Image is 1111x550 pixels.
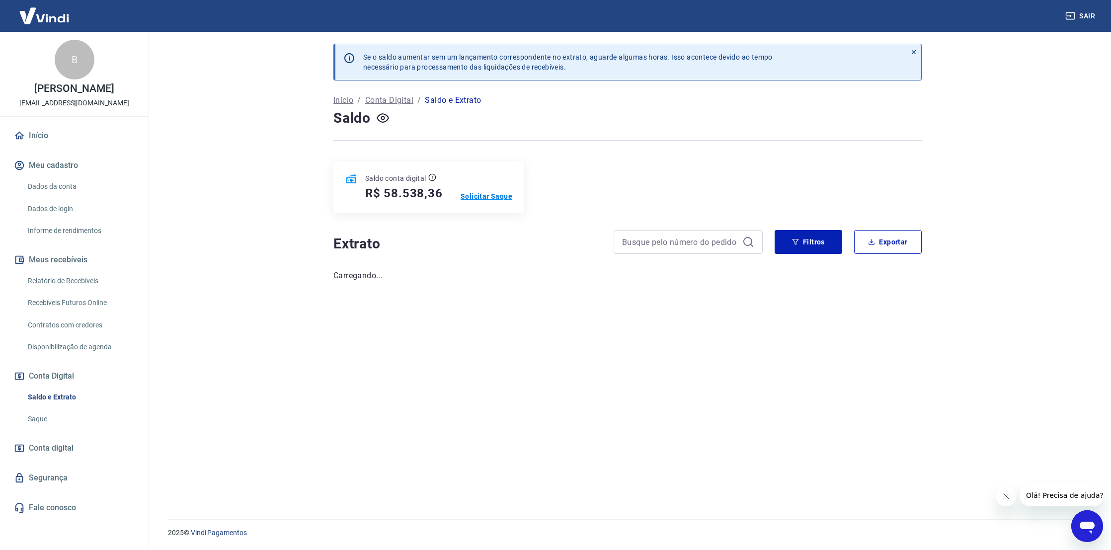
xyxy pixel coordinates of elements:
[12,437,137,459] a: Conta digital
[775,230,842,254] button: Filtros
[191,529,247,537] a: Vindi Pagamentos
[12,467,137,489] a: Segurança
[19,98,129,108] p: [EMAIL_ADDRESS][DOMAIN_NAME]
[1071,510,1103,542] iframe: Botão para abrir a janela de mensagens
[24,221,137,241] a: Informe de rendimentos
[333,94,353,106] a: Início
[12,365,137,387] button: Conta Digital
[12,497,137,519] a: Fale conosco
[12,0,77,31] img: Vindi
[24,271,137,291] a: Relatório de Recebíveis
[24,315,137,335] a: Contratos com credores
[365,173,426,183] p: Saldo conta digital
[12,249,137,271] button: Meus recebíveis
[622,235,738,249] input: Busque pelo número do pedido
[24,293,137,313] a: Recebíveis Futuros Online
[168,528,1087,538] p: 2025 ©
[365,94,413,106] a: Conta Digital
[333,270,922,282] p: Carregando...
[12,155,137,176] button: Meu cadastro
[24,387,137,407] a: Saldo e Extrato
[461,191,512,201] a: Solicitar Saque
[425,94,481,106] p: Saldo e Extrato
[24,409,137,429] a: Saque
[363,52,773,72] p: Se o saldo aumentar sem um lançamento correspondente no extrato, aguarde algumas horas. Isso acon...
[55,40,94,79] div: B
[333,234,602,254] h4: Extrato
[6,7,83,15] span: Olá! Precisa de ajuda?
[24,176,137,197] a: Dados da conta
[365,185,443,201] h5: R$ 58.538,36
[29,441,74,455] span: Conta digital
[854,230,922,254] button: Exportar
[12,125,137,147] a: Início
[1063,7,1099,25] button: Sair
[333,108,371,128] h4: Saldo
[24,199,137,219] a: Dados de login
[1020,484,1103,506] iframe: Mensagem da empresa
[24,337,137,357] a: Disponibilização de agenda
[34,83,114,94] p: [PERSON_NAME]
[996,486,1016,506] iframe: Fechar mensagem
[357,94,361,106] p: /
[417,94,421,106] p: /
